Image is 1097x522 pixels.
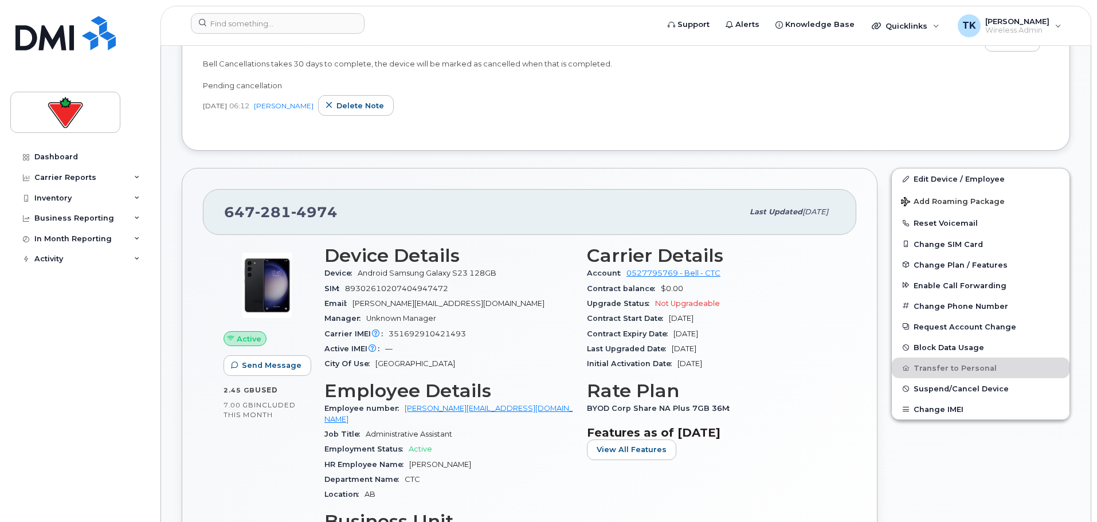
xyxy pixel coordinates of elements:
button: Reset Voicemail [892,213,1069,233]
span: Device [324,269,358,277]
span: 4974 [291,203,338,221]
span: [PERSON_NAME] [985,17,1049,26]
span: 7.00 GB [224,401,254,409]
button: Change IMEI [892,399,1069,419]
span: CTC [405,475,420,484]
span: [GEOGRAPHIC_DATA] [375,359,455,368]
span: Carrier IMEI [324,329,389,338]
span: Last Upgraded Date [587,344,672,353]
span: 281 [255,203,291,221]
button: Transfer to Personal [892,358,1069,378]
span: $0.00 [661,284,683,293]
button: Block Data Usage [892,337,1069,358]
span: Wireless Admin [985,26,1049,35]
span: Not Upgradeable [655,299,720,308]
span: Knowledge Base [785,19,855,30]
span: included this month [224,401,296,419]
span: View All Features [597,444,667,455]
span: Enable Call Forwarding [914,281,1006,289]
span: Department Name [324,475,405,484]
span: 06:12 [229,101,249,111]
span: — [385,344,393,353]
a: 0527795769 - Bell - CTC [626,269,720,277]
h3: Features as of [DATE] [587,426,836,439]
a: [PERSON_NAME] [254,101,314,110]
span: Upgrade Status [587,299,655,308]
span: Suspend/Cancel Device [914,384,1009,393]
span: [DATE] [677,359,702,368]
span: Contract balance [587,284,661,293]
a: Alerts [718,13,767,36]
span: Alerts [735,19,759,30]
button: Send Message [224,355,311,376]
span: HR Employee Name [324,460,409,469]
img: image20231002-3703462-r49339.jpeg [233,251,301,320]
h3: Employee Details [324,380,573,401]
span: Active [237,333,261,344]
span: Administrative Assistant [366,430,452,438]
span: Manager [324,314,366,323]
span: 89302610207404947472 [345,284,448,293]
span: [DATE] [669,314,694,323]
span: [DATE] [802,207,828,216]
span: Employment Status [324,445,409,453]
span: Job Title [324,430,366,438]
button: View All Features [587,439,676,460]
button: Suspend/Cancel Device [892,378,1069,399]
a: Knowledge Base [767,13,863,36]
span: Initial Activation Date [587,359,677,368]
h3: Device Details [324,245,573,266]
span: SIM [324,284,345,293]
div: Tatiana Kostenyuk [950,14,1069,37]
button: Request Account Change [892,316,1069,337]
span: Quicklinks [886,21,927,30]
a: Support [660,13,718,36]
span: 351692910421493 [389,329,466,338]
span: AB [365,490,375,499]
button: Delete note [318,95,394,116]
span: Contract Expiry Date [587,329,673,338]
div: Quicklinks [864,14,947,37]
a: [PERSON_NAME][EMAIL_ADDRESS][DOMAIN_NAME] [324,404,573,423]
h3: Rate Plan [587,380,836,401]
h3: Carrier Details [587,245,836,266]
a: Edit Device / Employee [892,168,1069,189]
span: [DATE] [203,101,227,111]
span: Active IMEI [324,344,385,353]
span: Account [587,269,626,277]
span: City Of Use [324,359,375,368]
span: Employee number [324,404,405,413]
button: Enable Call Forwarding [892,275,1069,296]
span: 647 [224,203,338,221]
span: Active [409,445,432,453]
span: [PERSON_NAME] [409,460,471,469]
span: Add Roaming Package [901,197,1005,208]
input: Find something... [191,13,365,34]
span: Support [677,19,710,30]
span: Unknown Manager [366,314,436,323]
span: BYOD Corp Share NA Plus 7GB 36M [587,404,735,413]
span: 2.45 GB [224,386,255,394]
span: Contract Start Date [587,314,669,323]
span: TK [962,19,976,33]
span: Change Plan / Features [914,260,1008,269]
span: Android Samsung Galaxy S23 128GB [358,269,496,277]
button: Change Phone Number [892,296,1069,316]
span: used [255,386,278,394]
span: Last updated [750,207,802,216]
button: Change SIM Card [892,234,1069,254]
button: Change Plan / Features [892,254,1069,275]
span: Email [324,299,352,308]
span: Delete note [336,100,384,111]
button: Add Roaming Package [892,189,1069,213]
span: [DATE] [672,344,696,353]
span: Send Message [242,360,301,371]
span: [DATE] [673,329,698,338]
span: [PERSON_NAME][EMAIL_ADDRESS][DOMAIN_NAME] [352,299,544,308]
span: Location [324,490,365,499]
span: Bell Cancellations takes 30 days to complete, the device will be marked as cancelled when that is... [203,59,612,89]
